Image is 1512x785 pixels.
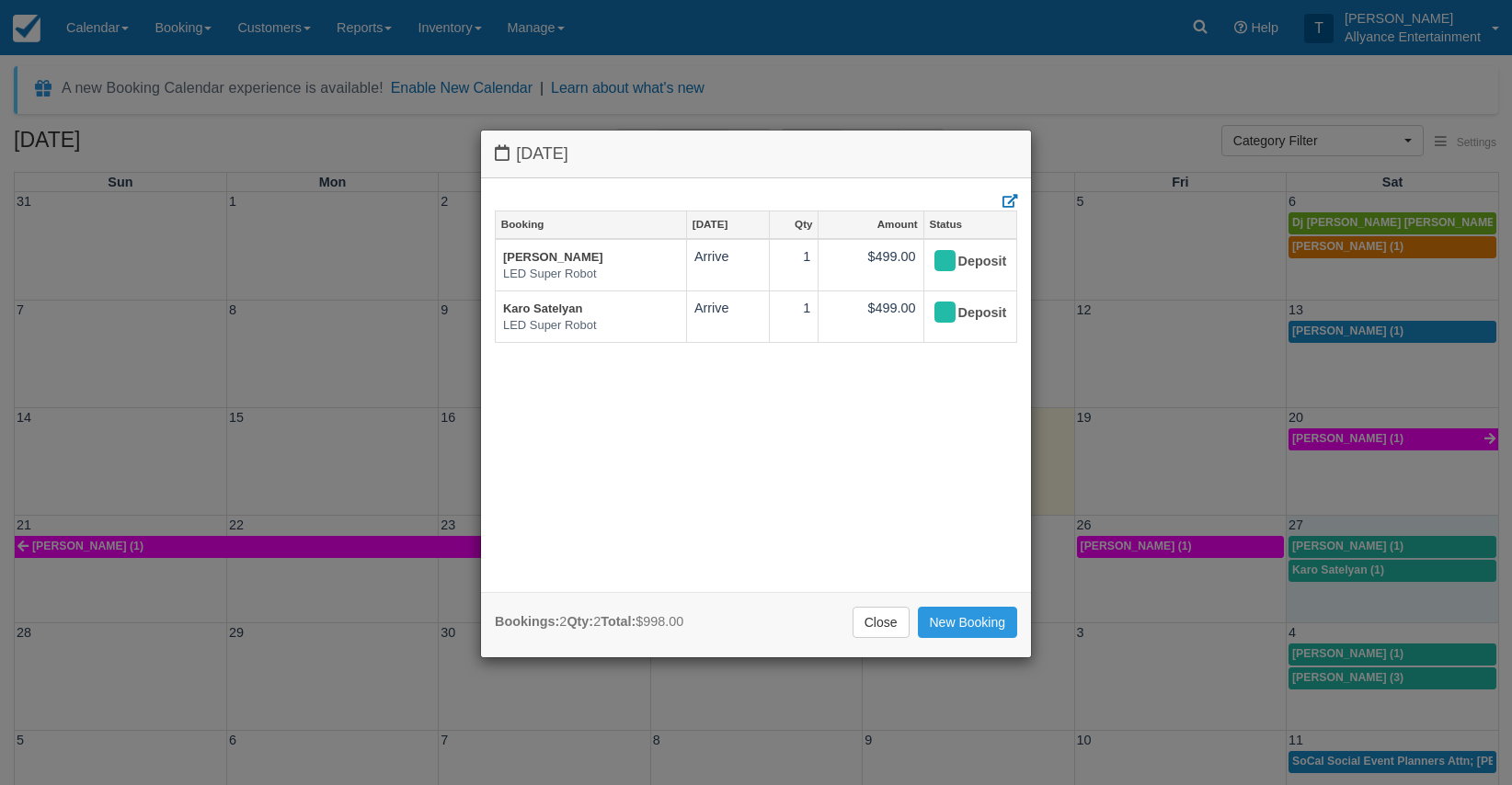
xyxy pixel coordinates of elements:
strong: Total: [601,614,636,629]
a: Status [924,211,1016,237]
strong: Bookings: [495,614,559,629]
em: LED Super Robot [503,317,679,335]
a: [DATE] [687,211,769,237]
td: 1 [770,290,819,342]
td: $499.00 [819,290,923,342]
td: Arrive [686,239,769,291]
a: Amount [819,211,922,237]
a: [PERSON_NAME] [503,250,603,264]
td: 1 [770,239,819,291]
em: LED Super Robot [503,266,679,283]
td: Arrive [686,290,769,342]
h4: [DATE] [495,144,1017,164]
strong: Qty: [567,614,593,629]
a: Booking [496,211,686,237]
td: $499.00 [819,239,923,291]
a: Karo Satelyan [503,301,582,315]
a: New Booking [918,607,1018,638]
div: Deposit [932,299,993,328]
a: Qty [770,211,818,237]
div: Deposit [932,247,993,277]
a: Close [853,607,910,638]
div: 2 2 $998.00 [495,612,683,631]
